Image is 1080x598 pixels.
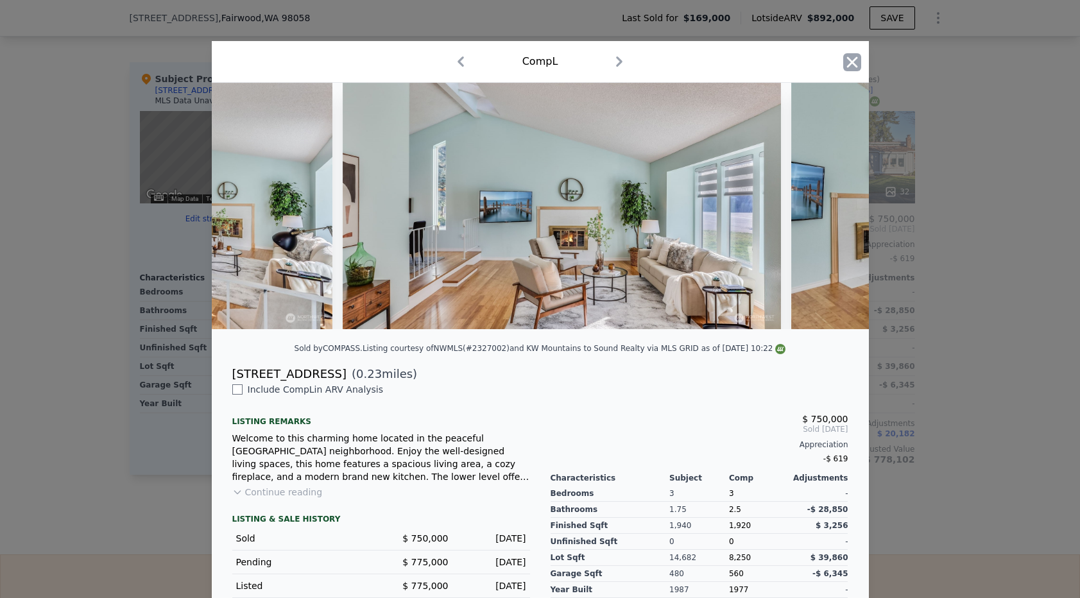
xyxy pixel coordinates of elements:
[729,473,789,483] div: Comp
[356,367,382,380] span: 0.23
[669,486,729,502] div: 3
[789,486,848,502] div: -
[775,344,785,354] img: NWMLS Logo
[816,521,848,530] span: $ 3,256
[669,550,729,566] div: 14,682
[810,553,848,562] span: $ 39,860
[551,534,670,550] div: Unfinished Sqft
[236,579,371,592] div: Listed
[343,83,782,329] img: Property Img
[232,365,347,383] div: [STREET_ADDRESS]
[729,582,789,598] div: 1977
[729,502,789,518] div: 2.5
[789,473,848,483] div: Adjustments
[459,532,526,545] div: [DATE]
[459,556,526,568] div: [DATE]
[551,582,670,598] div: Year Built
[232,486,323,499] button: Continue reading
[551,518,670,534] div: Finished Sqft
[729,553,751,562] span: 8,250
[807,505,848,514] span: -$ 28,850
[459,579,526,592] div: [DATE]
[551,486,670,502] div: Bedrooms
[232,432,530,483] div: Welcome to this charming home located in the peaceful [GEOGRAPHIC_DATA] neighborhood. Enjoy the w...
[551,566,670,582] div: Garage Sqft
[669,582,729,598] div: 1987
[402,533,448,543] span: $ 750,000
[669,473,729,483] div: Subject
[812,569,848,578] span: -$ 6,345
[802,414,848,424] span: $ 750,000
[669,502,729,518] div: 1.75
[789,534,848,550] div: -
[669,534,729,550] div: 0
[402,581,448,591] span: $ 775,000
[295,344,363,353] div: Sold by COMPASS .
[729,521,751,530] span: 1,920
[402,557,448,567] span: $ 775,000
[232,406,530,427] div: Listing remarks
[236,532,371,545] div: Sold
[363,344,786,353] div: Listing courtesy of NWMLS (#2327002) and KW Mountains to Sound Realty via MLS GRID as of [DATE] 1...
[522,54,558,69] div: Comp L
[236,556,371,568] div: Pending
[669,566,729,582] div: 480
[729,569,744,578] span: 560
[551,424,848,434] span: Sold [DATE]
[789,582,848,598] div: -
[823,454,848,463] span: -$ 619
[729,537,734,546] span: 0
[551,440,848,450] div: Appreciation
[669,518,729,534] div: 1,940
[551,550,670,566] div: Lot Sqft
[347,365,417,383] span: ( miles)
[243,384,389,395] span: Include Comp L in ARV Analysis
[232,514,530,527] div: LISTING & SALE HISTORY
[551,473,670,483] div: Characteristics
[729,489,734,498] span: 3
[551,502,670,518] div: Bathrooms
